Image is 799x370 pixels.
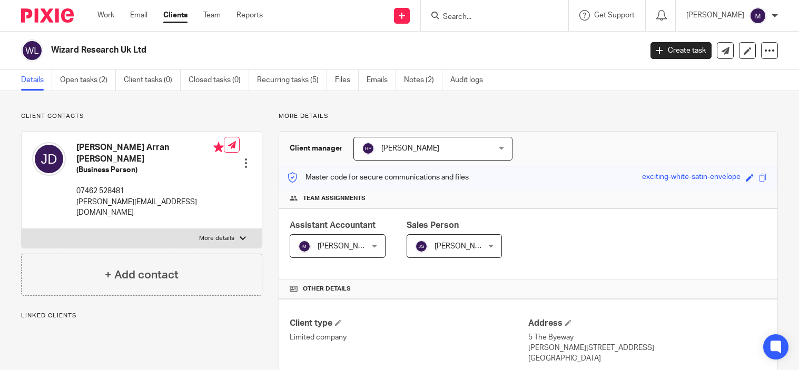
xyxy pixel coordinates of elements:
[442,13,537,22] input: Search
[298,240,311,253] img: svg%3E
[51,45,518,56] h2: Wizard Research Uk Ltd
[203,10,221,21] a: Team
[76,165,224,175] h5: (Business Person)
[528,332,767,343] p: 5 The Byeway
[287,172,469,183] p: Master code for secure communications and files
[76,186,224,196] p: 07462 528481
[21,39,43,62] img: svg%3E
[32,142,66,176] img: svg%3E
[450,70,491,91] a: Audit logs
[236,10,263,21] a: Reports
[367,70,396,91] a: Emails
[404,70,442,91] a: Notes (2)
[303,285,351,293] span: Other details
[124,70,181,91] a: Client tasks (0)
[76,197,224,218] p: [PERSON_NAME][EMAIL_ADDRESS][DOMAIN_NAME]
[290,143,343,154] h3: Client manager
[650,42,712,59] a: Create task
[290,318,528,329] h4: Client type
[257,70,327,91] a: Recurring tasks (5)
[279,112,778,121] p: More details
[130,10,147,21] a: Email
[528,343,767,353] p: [PERSON_NAME][STREET_ADDRESS]
[303,194,366,203] span: Team assignments
[335,70,359,91] a: Files
[21,70,52,91] a: Details
[199,234,234,243] p: More details
[415,240,428,253] img: svg%3E
[362,142,374,155] img: svg%3E
[60,70,116,91] a: Open tasks (2)
[290,332,528,343] p: Limited company
[189,70,249,91] a: Closed tasks (0)
[21,8,74,23] img: Pixie
[21,312,262,320] p: Linked clients
[290,221,376,229] span: Assistant Accountant
[163,10,188,21] a: Clients
[407,221,459,229] span: Sales Person
[105,267,179,283] h4: + Add contact
[97,10,114,21] a: Work
[528,353,767,364] p: [GEOGRAPHIC_DATA]
[686,10,744,21] p: [PERSON_NAME]
[76,142,224,165] h4: [PERSON_NAME] Arran [PERSON_NAME]
[435,243,492,250] span: [PERSON_NAME]
[318,243,376,250] span: [PERSON_NAME]
[381,145,439,152] span: [PERSON_NAME]
[594,12,635,19] span: Get Support
[528,318,767,329] h4: Address
[213,142,224,153] i: Primary
[21,112,262,121] p: Client contacts
[749,7,766,24] img: svg%3E
[642,172,741,184] div: exciting-white-satin-envelope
